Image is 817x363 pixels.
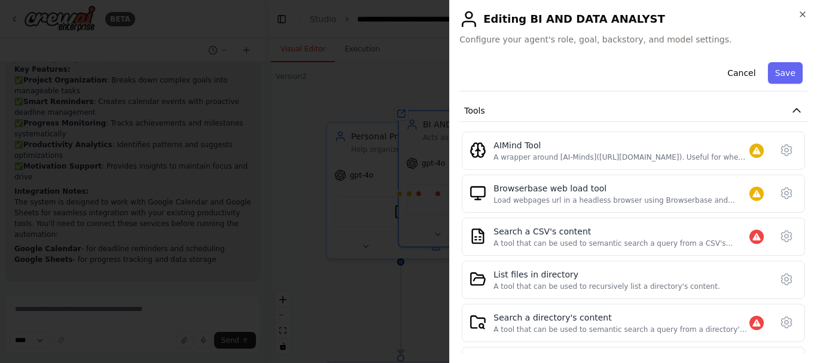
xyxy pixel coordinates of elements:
[493,182,749,194] div: Browserbase web load tool
[493,269,720,280] div: List files in directory
[493,239,749,248] div: A tool that can be used to semantic search a query from a CSV's content.
[493,225,749,237] div: Search a CSV's content
[768,62,803,84] button: Save
[493,152,749,162] div: A wrapper around [AI-Minds]([URL][DOMAIN_NAME]). Useful for when you need answers to questions fr...
[776,269,797,290] button: Configure tool
[470,228,486,245] img: CSVSearchTool
[493,282,720,291] div: A tool that can be used to recursively list a directory's content.
[493,196,749,205] div: Load webpages url in a headless browser using Browserbase and return the contents
[470,271,486,288] img: DirectoryReadTool
[470,185,486,202] img: BrowserbaseLoadTool
[464,105,485,117] span: Tools
[493,325,749,334] div: A tool that can be used to semantic search a query from a directory's content.
[459,33,807,45] span: Configure your agent's role, goal, backstory, and model settings.
[776,312,797,333] button: Configure tool
[720,62,763,84] button: Cancel
[776,182,797,204] button: Configure tool
[776,139,797,161] button: Configure tool
[776,225,797,247] button: Configure tool
[459,10,807,29] h2: Editing BI AND DATA ANALYST
[470,314,486,331] img: DirectorySearchTool
[459,100,807,122] button: Tools
[493,139,749,151] div: AIMind Tool
[470,142,486,158] img: AIMindTool
[493,312,749,324] div: Search a directory's content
